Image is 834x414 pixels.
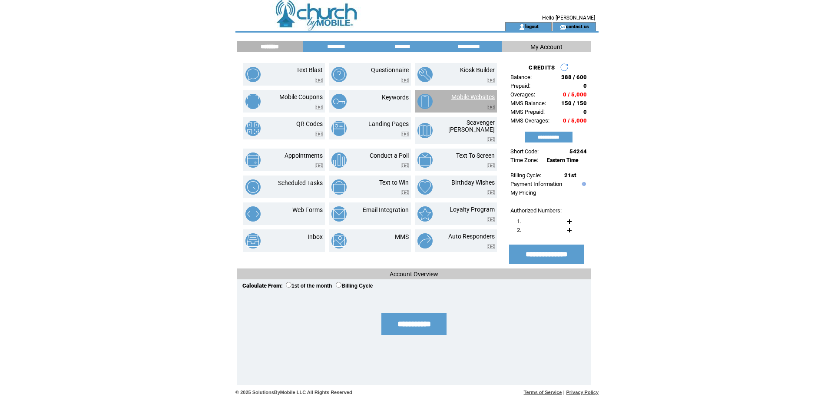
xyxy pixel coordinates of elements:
span: Hello [PERSON_NAME] [542,15,595,21]
img: video.png [315,78,323,83]
img: conduct-a-poll.png [331,152,347,168]
img: video.png [487,105,495,109]
a: Birthday Wishes [451,179,495,186]
span: MMS Prepaid: [510,109,545,115]
img: text-to-screen.png [417,152,433,168]
span: 2. [517,227,521,233]
a: Web Forms [292,206,323,213]
img: scheduled-tasks.png [245,179,261,195]
img: qr-codes.png [245,121,261,136]
img: inbox.png [245,233,261,248]
span: | [563,390,565,395]
a: Mobile Coupons [279,93,323,100]
img: video.png [315,163,323,168]
a: Text to Win [379,179,409,186]
span: Calculate From: [242,282,283,289]
img: birthday-wishes.png [417,179,433,195]
label: Billing Cycle [336,283,373,289]
img: scavenger-hunt.png [417,123,433,138]
span: Eastern Time [547,157,579,163]
a: Questionnaire [371,66,409,73]
span: 1. [517,218,521,225]
img: video.png [487,78,495,83]
img: video.png [487,137,495,142]
img: mms.png [331,233,347,248]
span: Time Zone: [510,157,538,163]
a: Scavenger [PERSON_NAME] [448,119,495,133]
img: auto-responders.png [417,233,433,248]
span: 0 [583,109,587,115]
a: logout [525,23,539,29]
span: 388 / 600 [561,74,587,80]
a: Landing Pages [368,120,409,127]
label: 1st of the month [286,283,332,289]
img: help.gif [580,182,586,186]
span: 21st [564,172,576,179]
a: QR Codes [296,120,323,127]
img: text-to-win.png [331,179,347,195]
img: contact_us_icon.gif [559,23,566,30]
span: My Account [530,43,563,50]
a: Inbox [308,233,323,240]
span: Prepaid: [510,83,530,89]
span: Account Overview [390,271,438,278]
span: 150 / 150 [561,100,587,106]
a: My Pricing [510,189,536,196]
span: CREDITS [529,64,555,71]
span: Balance: [510,74,532,80]
span: © 2025 SolutionsByMobile LLC All Rights Reserved [235,390,352,395]
img: video.png [401,78,409,83]
span: 0 / 5,000 [563,117,587,124]
img: kiosk-builder.png [417,67,433,82]
img: video.png [315,105,323,109]
a: Email Integration [363,206,409,213]
a: Kiosk Builder [460,66,495,73]
a: Text Blast [296,66,323,73]
span: 0 / 5,000 [563,91,587,98]
a: Privacy Policy [566,390,599,395]
span: 0 [583,83,587,89]
input: 1st of the month [286,282,291,288]
input: Billing Cycle [336,282,341,288]
img: video.png [315,132,323,136]
a: Keywords [382,94,409,101]
a: Appointments [285,152,323,159]
img: mobile-websites.png [417,94,433,109]
a: Scheduled Tasks [278,179,323,186]
span: Authorized Numbers: [510,207,562,214]
a: Auto Responders [448,233,495,240]
img: video.png [487,190,495,195]
img: video.png [487,244,495,249]
img: account_icon.gif [519,23,525,30]
img: video.png [487,217,495,222]
a: Conduct a Poll [370,152,409,159]
img: email-integration.png [331,206,347,222]
img: landing-pages.png [331,121,347,136]
img: questionnaire.png [331,67,347,82]
img: text-blast.png [245,67,261,82]
img: keywords.png [331,94,347,109]
span: MMS Overages: [510,117,549,124]
img: video.png [401,190,409,195]
a: Text To Screen [456,152,495,159]
img: video.png [401,163,409,168]
span: Short Code: [510,148,539,155]
img: appointments.png [245,152,261,168]
img: video.png [487,163,495,168]
span: Overages: [510,91,535,98]
a: Payment Information [510,181,562,187]
span: 54244 [569,148,587,155]
a: contact us [566,23,589,29]
img: mobile-coupons.png [245,94,261,109]
a: Loyalty Program [450,206,495,213]
span: MMS Balance: [510,100,546,106]
img: loyalty-program.png [417,206,433,222]
img: web-forms.png [245,206,261,222]
span: Billing Cycle: [510,172,541,179]
a: Mobile Websites [451,93,495,100]
img: video.png [401,132,409,136]
a: Terms of Service [524,390,562,395]
a: MMS [395,233,409,240]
